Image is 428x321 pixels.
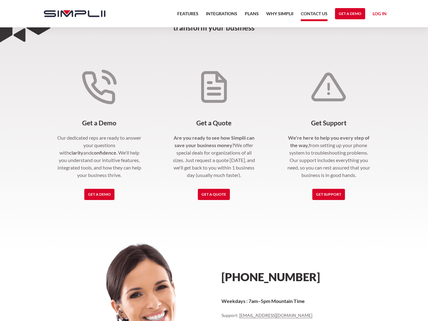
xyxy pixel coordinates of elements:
h4: Get Support [286,119,372,127]
p: from setting up your phone system to troubleshooting problems. Our support includes everything yo... [286,134,372,179]
a: Plans [245,10,259,21]
h4: Get a Quote [171,119,257,127]
a: Get a Demo [84,189,114,200]
a: Get a Demo [335,8,365,19]
strong: We're here to help you every step of the way, [288,135,370,148]
p: Our dedicated reps are ready to answer your questions with and . We'll help you understand our in... [56,134,142,179]
img: Simplii [44,10,105,17]
a: Features [177,10,198,21]
h4: Get a Demo [56,119,142,127]
a: [PHONE_NUMBER] [221,270,320,284]
strong: clarity [69,150,83,156]
strong: Are you ready to see how Simplii can save your business money? [174,135,254,148]
a: Integrations [206,10,237,21]
a: Log in [373,10,387,19]
strong: Weekdays : 7am–5pm Mountain Time [221,298,305,304]
a: Why Simplii [266,10,293,21]
a: Get Support [312,189,345,200]
a: Get a Quote [198,189,230,200]
a: Contact US [301,10,328,21]
strong: confidence [91,150,116,156]
p: We offer special deals for organizations of all sizes. Just request a quote [DATE], and we'll get... [171,134,257,179]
